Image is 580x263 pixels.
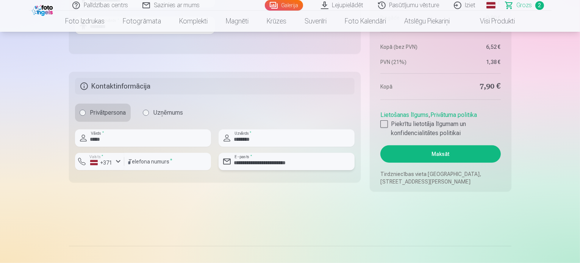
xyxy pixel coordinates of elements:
label: Piekrītu lietotāja līgumam un konfidencialitātes politikai [380,120,500,138]
a: Magnēti [217,11,258,32]
a: Visi produkti [459,11,524,32]
a: Krūzes [258,11,295,32]
button: Valsts*+371 [75,153,124,170]
a: Atslēgu piekariņi [395,11,459,32]
dd: 6,52 € [444,43,501,51]
input: Uzņēmums [143,110,149,116]
img: /fa1 [32,3,55,16]
div: , [380,107,500,138]
p: Tirdzniecības vieta [GEOGRAPHIC_DATA], [STREET_ADDRESS][PERSON_NAME] [380,170,500,185]
dt: Kopā (bez PVN) [380,43,437,51]
a: Fotogrāmata [114,11,170,32]
dd: 7,90 € [444,81,501,92]
a: Suvenīri [295,11,336,32]
a: Komplekti [170,11,217,32]
a: Privātuma politika [430,111,477,118]
dd: 1,38 € [444,58,501,66]
label: Privātpersona [75,104,131,122]
button: Maksāt [380,145,500,163]
a: Foto kalendāri [336,11,395,32]
span: 2 [535,1,544,10]
dt: Kopā [380,81,437,92]
h5: Kontaktinformācija [75,78,355,95]
label: Valsts [87,154,106,160]
input: Privātpersona [80,110,86,116]
div: +371 [90,159,113,167]
dt: PVN (21%) [380,58,437,66]
span: Grozs [517,1,532,10]
label: Uzņēmums [138,104,188,122]
a: Foto izdrukas [56,11,114,32]
a: Lietošanas līgums [380,111,428,118]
